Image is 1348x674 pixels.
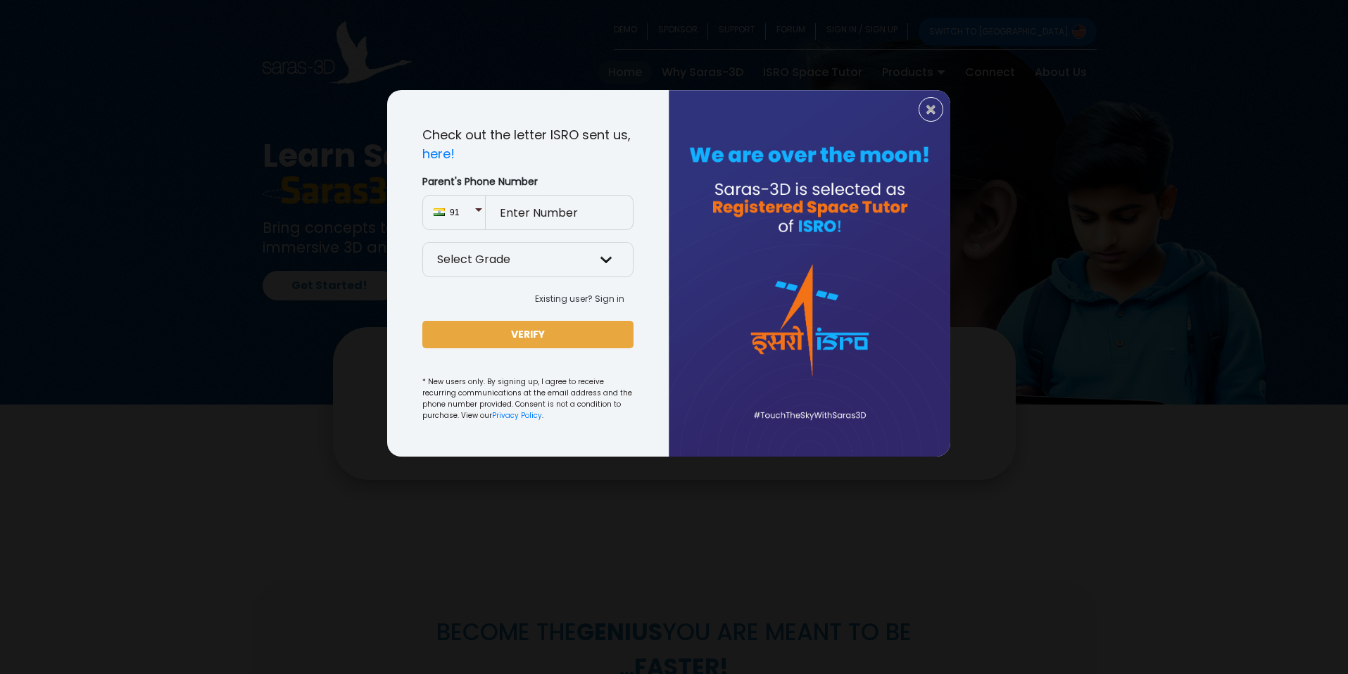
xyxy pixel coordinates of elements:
[422,321,634,348] button: VERIFY
[486,195,634,230] input: Enter Number
[422,174,634,189] label: Parent's Phone Number
[919,97,943,122] button: Close
[450,206,474,219] span: 91
[422,376,634,421] small: * New users only. By signing up, I agree to receive recurring communications at the email address...
[526,288,634,310] button: Existing user? Sign in
[492,410,542,421] a: Privacy Policy
[422,145,455,163] a: here!
[422,125,634,163] p: Check out the letter ISRO sent us,
[925,101,937,119] span: ×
